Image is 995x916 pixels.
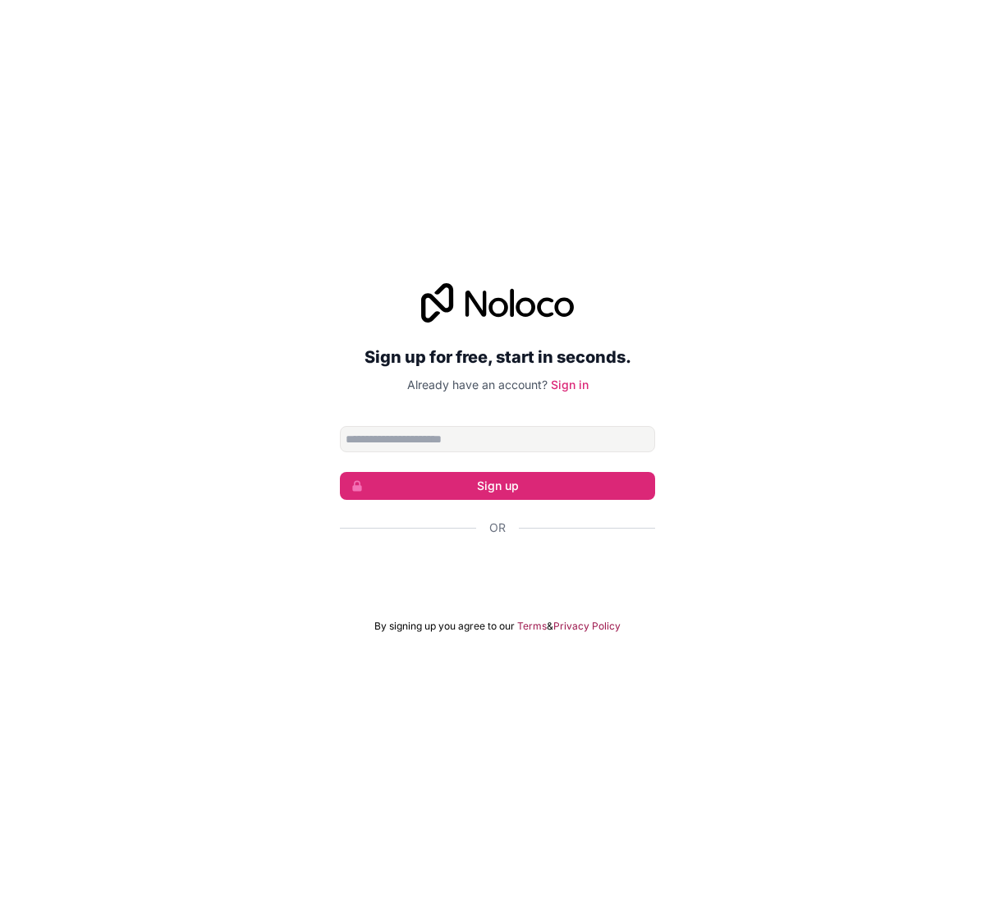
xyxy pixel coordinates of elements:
button: Sign up [340,472,655,500]
a: Terms [517,620,547,633]
span: Or [489,520,506,536]
span: By signing up you agree to our [374,620,515,633]
h2: Sign up for free, start in seconds. [340,342,655,372]
input: Email address [340,426,655,452]
a: Sign in [551,378,589,392]
a: Privacy Policy [553,620,621,633]
span: & [547,620,553,633]
span: Already have an account? [407,378,548,392]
